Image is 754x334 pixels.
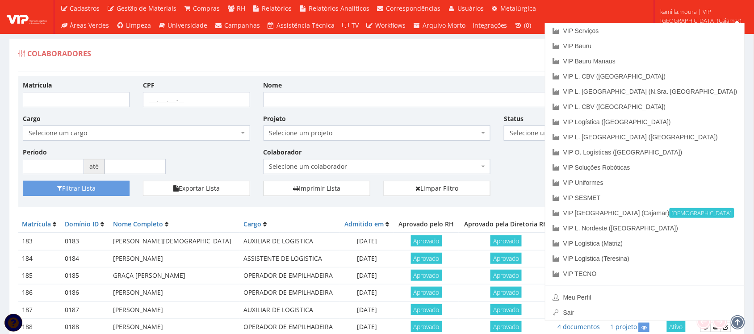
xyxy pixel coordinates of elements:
a: Cargo [243,220,261,228]
a: VIP Uniformes [545,175,745,190]
a: Meu Perfil [545,290,745,305]
span: Aprovado [490,321,522,332]
span: Selecione um projeto [264,125,491,141]
button: Filtrar Lista [23,181,130,196]
span: Aprovado [411,287,442,298]
td: 0186 [62,284,110,301]
td: 0185 [62,267,110,284]
span: Colaboradores [27,49,91,58]
a: 4 documentos [558,322,600,331]
label: CPF [143,81,155,90]
span: Selecione um cargo [23,125,250,141]
button: Exportar Lista [143,181,250,196]
td: 184 [18,250,62,267]
td: AUXILIAR DE LOGISTICA [240,233,340,250]
label: Colaborador [264,148,302,157]
label: Projeto [264,114,286,123]
a: Imprimir Lista [264,181,370,196]
td: [PERSON_NAME] [109,284,240,301]
span: Selecione um colaborador [269,162,480,171]
span: Relatórios Analíticos [309,4,369,13]
a: Limpeza [113,17,155,34]
a: VIP Logística (Matriz) [545,236,745,251]
th: Aprovado pelo RH [394,216,459,233]
span: Metalúrgica [501,4,536,13]
th: Aprovado pela Diretoria RH [459,216,553,233]
span: TV [352,21,359,29]
span: Aprovado [411,270,442,281]
span: Ativo [667,321,686,332]
input: ___.___.___-__ [143,92,250,107]
td: 186 [18,284,62,301]
span: Campanhas [224,21,260,29]
a: VIP TECNO [545,266,745,281]
td: 0184 [62,250,110,267]
a: (0) [511,17,535,34]
td: [PERSON_NAME][DEMOGRAPHIC_DATA] [109,233,240,250]
a: VIP L. CBV ([GEOGRAPHIC_DATA]) [545,99,745,114]
span: Aprovado [490,235,522,246]
span: Selecione um projeto [269,129,480,138]
span: kamilla.moura | VIP [GEOGRAPHIC_DATA] (Cajamar) [660,7,742,25]
span: Aprovado [411,235,442,246]
span: até [84,159,105,174]
a: Integrações [469,17,511,34]
td: 183 [18,233,62,250]
td: [DATE] [340,301,394,318]
td: 187 [18,301,62,318]
a: VIP L. CBV ([GEOGRAPHIC_DATA]) [545,69,745,84]
a: Assistência Técnica [264,17,339,34]
td: [PERSON_NAME] [109,301,240,318]
a: Matrícula [22,220,51,228]
td: 0183 [62,233,110,250]
td: GRAÇA [PERSON_NAME] [109,267,240,284]
span: Selecione um cargo [29,129,239,138]
td: 185 [18,267,62,284]
span: Aprovado [411,304,442,315]
span: Assistência Técnica [277,21,335,29]
label: Matrícula [23,81,52,90]
td: [DATE] [340,233,394,250]
td: [DATE] [340,267,394,284]
a: VIP Logística (Teresina) [545,251,745,266]
span: Aprovado [490,287,522,298]
a: VIP SESMET [545,190,745,205]
span: Usuários [457,4,484,13]
span: Selecione um colaborador [264,159,491,174]
span: Selecione um status [510,129,599,138]
td: AUXILIAR DE LOGISTICA [240,301,340,318]
td: [PERSON_NAME] [109,250,240,267]
span: Universidade [168,21,208,29]
span: Cadastros [70,4,100,13]
span: Gestão de Materiais [117,4,176,13]
a: VIP L. Nordeste ([GEOGRAPHIC_DATA]) [545,221,745,236]
label: Cargo [23,114,41,123]
a: Workflows [362,17,410,34]
a: Áreas Verdes [57,17,113,34]
span: RH [237,4,245,13]
span: Limpeza [126,21,151,29]
td: OPERADOR DE EMPILHADEIRA [240,284,340,301]
a: VIP L. [GEOGRAPHIC_DATA] ([GEOGRAPHIC_DATA]) [545,129,745,145]
span: Aprovado [490,253,522,264]
span: (0) [524,21,532,29]
a: Campanhas [211,17,264,34]
a: Admitido em [345,220,384,228]
span: Aprovado [490,304,522,315]
a: VIP L. [GEOGRAPHIC_DATA] (N.Sra. [GEOGRAPHIC_DATA]) [545,84,745,99]
span: Relatórios [262,4,292,13]
a: Nome Completo [113,220,163,228]
td: OPERADOR DE EMPILHADEIRA [240,267,340,284]
label: Nome [264,81,282,90]
td: [DATE] [340,284,394,301]
a: VIP [GEOGRAPHIC_DATA] (Cajamar)[DEMOGRAPHIC_DATA] [545,205,745,221]
span: Aprovado [411,321,442,332]
span: Selecione um status [504,125,611,141]
small: [DEMOGRAPHIC_DATA] [670,208,734,218]
a: VIP Serviços [545,23,745,38]
span: Aprovado [411,253,442,264]
a: VIP Soluções Robóticas [545,160,745,175]
a: Sair [545,305,745,320]
a: Arquivo Morto [410,17,469,34]
a: Limpar Filtro [384,181,490,196]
